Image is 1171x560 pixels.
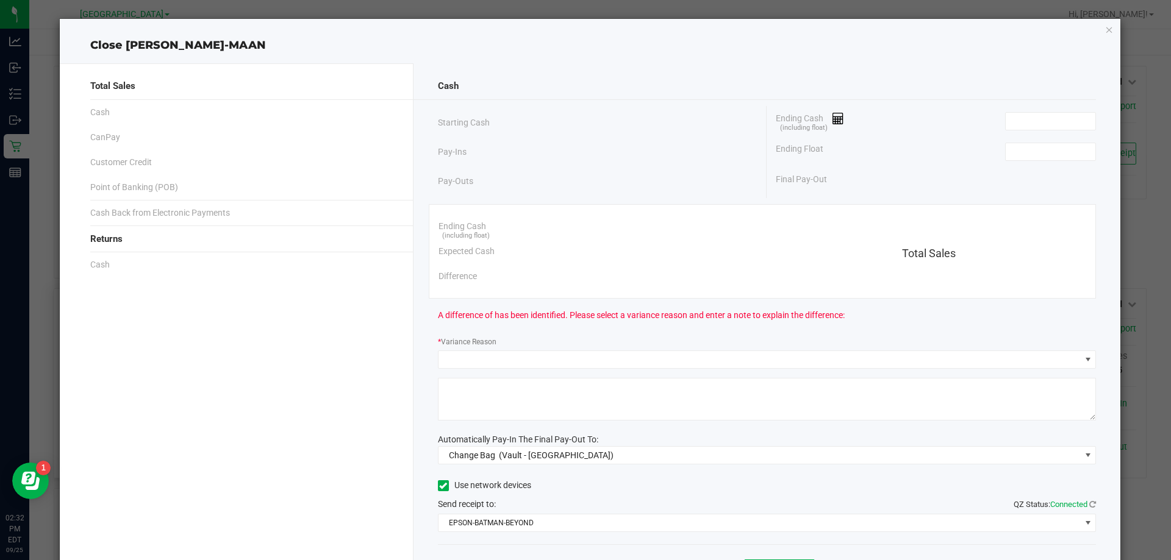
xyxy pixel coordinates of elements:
label: Variance Reason [438,336,496,347]
div: Close [PERSON_NAME]-MAAN [60,37,1121,54]
span: Ending Cash [776,112,844,130]
span: Customer Credit [90,156,152,169]
span: CanPay [90,131,120,144]
span: Cash [90,258,110,271]
span: Difference [439,270,477,283]
span: Change Bag [449,450,495,460]
span: (including float) [442,231,490,241]
span: Pay-Outs [438,175,473,188]
div: Returns [90,226,389,252]
span: Starting Cash [438,116,490,129]
span: (Vault - [GEOGRAPHIC_DATA]) [499,450,614,460]
span: Send receipt to: [438,499,496,509]
span: Final Pay-Out [776,173,827,186]
span: Cash Back from Electronic Payments [90,207,230,219]
span: Ending Cash [439,220,486,233]
span: (including float) [780,123,828,133]
span: Point of Banking (POB) [90,181,178,194]
span: EPSON-BATMAN-BEYOND [439,514,1081,531]
span: Total Sales [902,247,956,260]
span: Connected [1050,500,1087,509]
span: Expected Cash [439,245,495,258]
span: Cash [438,79,459,93]
iframe: Resource center [12,463,49,499]
span: Automatically Pay-In The Final Pay-Out To: [438,434,598,444]
span: Total Sales [90,79,135,93]
span: QZ Status: [1014,500,1096,509]
label: Use network devices [438,479,531,492]
span: Pay-Ins [438,146,467,158]
iframe: Resource center unread badge [36,461,51,475]
span: Cash [90,106,110,119]
span: Ending Float [776,143,823,161]
span: A difference of has been identified. Please select a variance reason and enter a note to explain ... [438,309,845,322]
